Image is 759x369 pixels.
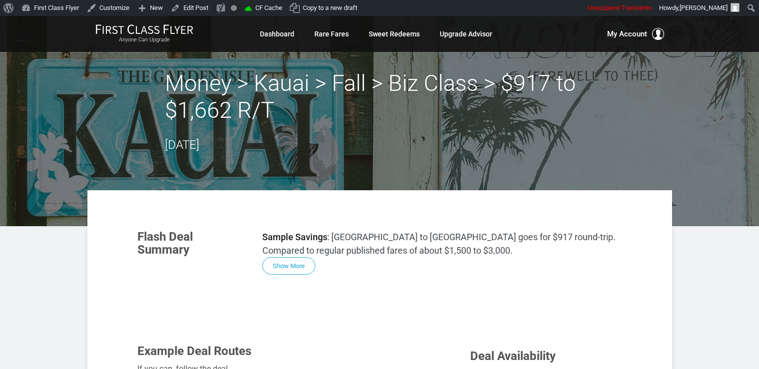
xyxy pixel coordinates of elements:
a: Sweet Redeems [369,25,420,43]
span: [PERSON_NAME] [680,4,728,11]
button: My Account [607,28,664,40]
span: My Account [607,28,647,40]
h3: Flash Deal Summary [137,230,247,257]
span: Deal Availability [470,349,556,363]
a: First Class FlyerAnyone Can Upgrade [95,24,193,44]
small: Anyone Can Upgrade [95,36,193,43]
strong: Sample Savings [262,232,327,242]
span: Example Deal Routes [137,344,251,358]
a: Upgrade Advisor [440,25,492,43]
time: [DATE] [165,138,199,152]
h2: Money > Kauai > Fall > Biz Class > $917 to $1,662 R/T [165,70,595,124]
button: Show More [262,257,315,275]
img: First Class Flyer [95,24,193,34]
a: Rare Fares [314,25,349,43]
span: Unsuspend Transients [588,4,652,11]
a: Dashboard [260,25,294,43]
p: : [GEOGRAPHIC_DATA] to [GEOGRAPHIC_DATA] goes for $917 round-trip. Compared to regular published ... [262,230,622,257]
